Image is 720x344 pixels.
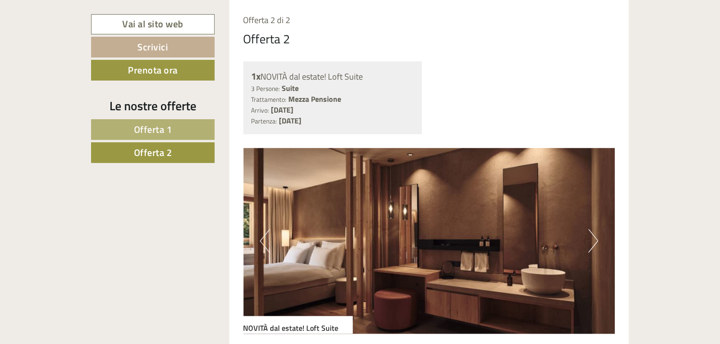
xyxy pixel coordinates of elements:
[91,37,215,57] a: Scrivici
[251,70,414,83] div: NOVITÀ dal estate! Loft Suite
[91,14,215,34] a: Vai al sito web
[282,82,299,94] b: Suite
[251,116,277,126] small: Partenza:
[251,84,280,93] small: 3 Persone:
[134,145,172,160] span: Offerta 2
[271,104,294,115] b: [DATE]
[134,122,172,137] span: Offerta 1
[260,229,270,253] button: Previous
[251,95,287,104] small: Trattamento:
[243,148,615,334] img: image
[243,30,291,48] div: Offerta 2
[243,14,291,26] span: Offerta 2 di 2
[91,97,215,115] div: Le nostre offerte
[251,106,269,115] small: Arrivo:
[289,93,342,105] b: Mezza Pensione
[251,69,261,83] b: 1x
[279,115,302,126] b: [DATE]
[243,316,353,334] div: NOVITÀ dal estate! Loft Suite
[588,229,598,253] button: Next
[91,60,215,81] a: Prenota ora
